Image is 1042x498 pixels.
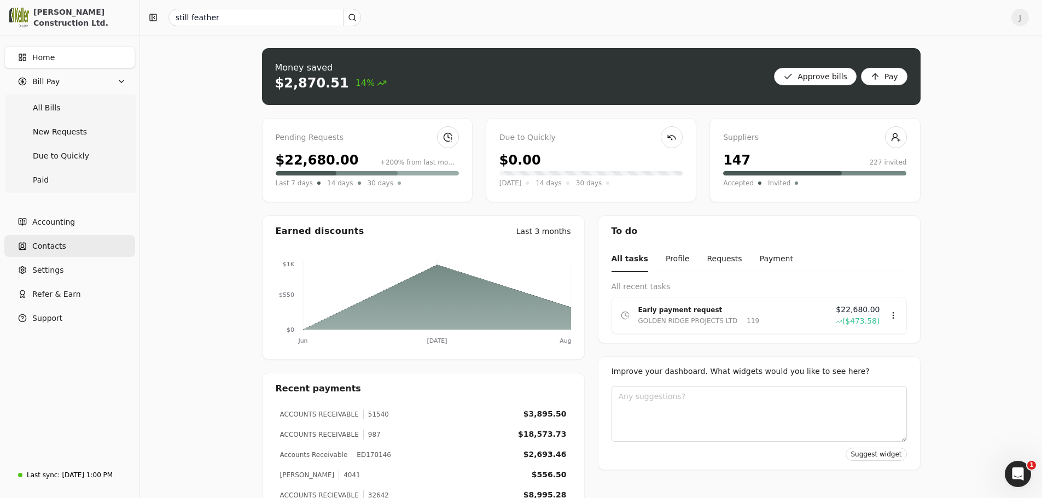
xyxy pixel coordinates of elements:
[612,247,648,272] button: All tasks
[32,313,62,324] span: Support
[516,226,571,237] div: Last 3 months
[276,178,313,189] span: Last 7 days
[287,326,294,333] tspan: $0
[276,132,459,144] div: Pending Requests
[363,430,381,440] div: 987
[7,169,133,191] a: Paid
[352,450,391,460] div: ED170146
[723,178,754,189] span: Accepted
[1011,9,1029,26] button: J
[842,315,880,327] span: ($473.58)
[427,337,447,344] tspan: [DATE]
[280,470,335,480] div: [PERSON_NAME]
[32,76,60,87] span: Bill Pay
[33,7,130,28] div: [PERSON_NAME] Construction Ltd.
[32,289,81,300] span: Refer & Earn
[638,304,827,315] div: Early payment request
[7,121,133,143] a: New Requests
[33,126,87,138] span: New Requests
[560,337,571,344] tspan: Aug
[327,178,353,189] span: 14 days
[4,307,135,329] button: Support
[499,150,541,170] div: $0.00
[380,157,459,167] div: +200% from last month
[535,178,561,189] span: 14 days
[33,102,60,114] span: All Bills
[280,409,359,419] div: ACCOUNTS RECEIVABLE
[298,337,307,344] tspan: Jun
[276,225,364,238] div: Earned discounts
[1005,461,1031,487] iframe: Intercom live chat
[499,132,683,144] div: Due to Quickly
[723,150,750,170] div: 147
[32,52,55,63] span: Home
[870,157,907,167] div: 227 invited
[638,315,738,326] div: GOLDEN RIDGE PROJECTS LTD
[32,265,63,276] span: Settings
[532,469,567,481] div: $556.50
[499,178,522,189] span: [DATE]
[32,241,66,252] span: Contacts
[275,74,349,92] div: $2,870.51
[7,97,133,119] a: All Bills
[4,71,135,92] button: Bill Pay
[280,430,359,440] div: ACCOUNTS RECEIVABLE
[4,283,135,305] button: Refer & Earn
[768,178,790,189] span: Invited
[363,409,389,419] div: 51540
[723,132,906,144] div: Suppliers
[282,261,294,268] tspan: $1K
[707,247,742,272] button: Requests
[742,315,759,326] div: 119
[276,150,359,170] div: $22,680.00
[339,470,360,480] div: 4041
[62,470,113,480] div: [DATE] 1:00 PM
[275,61,387,74] div: Money saved
[4,259,135,281] a: Settings
[9,8,29,27] img: 0537828a-cf49-447f-a6d3-a322c667907b.png
[4,235,135,257] a: Contacts
[774,68,857,85] button: Approve bills
[861,68,907,85] button: Pay
[168,9,361,26] input: Search
[280,450,348,460] div: Accounts Receivable
[368,178,393,189] span: 30 days
[7,145,133,167] a: Due to Quickly
[33,150,89,162] span: Due to Quickly
[263,373,584,404] div: Recent payments
[32,216,75,228] span: Accounting
[760,247,793,272] button: Payment
[33,174,49,186] span: Paid
[523,449,567,460] div: $2,693.46
[4,46,135,68] a: Home
[836,304,880,315] span: $22,680.00
[27,470,60,480] div: Last sync:
[666,247,690,272] button: Profile
[279,291,294,298] tspan: $550
[4,211,135,233] a: Accounting
[356,77,387,90] span: 14%
[576,178,602,189] span: 30 days
[612,281,907,292] div: All recent tasks
[598,216,920,247] div: To do
[846,448,906,461] button: Suggest widget
[523,408,567,420] div: $3,895.50
[612,366,907,377] div: Improve your dashboard. What widgets would you like to see here?
[1027,461,1036,470] span: 1
[518,429,567,440] div: $18,573.73
[4,465,135,485] a: Last sync:[DATE] 1:00 PM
